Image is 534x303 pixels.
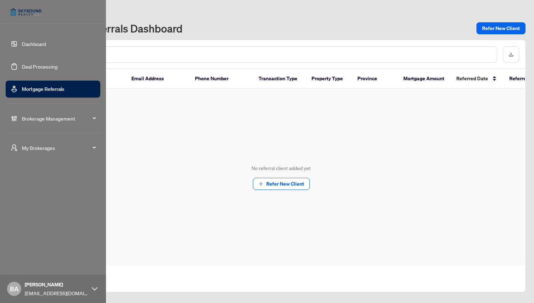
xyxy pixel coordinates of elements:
th: Phone Number [189,69,253,89]
a: Deal Processing [22,63,58,70]
th: Province [352,69,398,89]
span: [PERSON_NAME] [25,281,88,289]
span: BA [10,284,19,294]
img: logo [6,4,46,21]
span: My Brokerages [22,144,95,152]
span: Referred Date [456,75,488,82]
span: download [509,52,514,57]
span: plus [259,181,263,186]
h1: Mortgage Referrals Dashboard [37,23,183,34]
a: Dashboard [22,41,46,47]
span: Refer New Client [482,23,520,34]
span: Refer New Client [266,178,304,190]
div: No referral client added yet [251,164,311,172]
th: Referred Date [451,69,504,89]
th: Email Address [126,69,189,89]
button: Refer New Client [253,178,310,190]
th: Property Type [306,69,352,89]
button: download [503,46,519,63]
button: Refer New Client [476,22,526,34]
span: Brokerage Management [22,115,95,122]
span: [EMAIL_ADDRESS][DOMAIN_NAME] [25,289,88,297]
button: Open asap [506,278,527,299]
th: Mortgage Amount [398,69,451,89]
a: Mortgage Referrals [22,86,64,92]
span: user-switch [11,144,18,151]
th: Transaction Type [253,69,306,89]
